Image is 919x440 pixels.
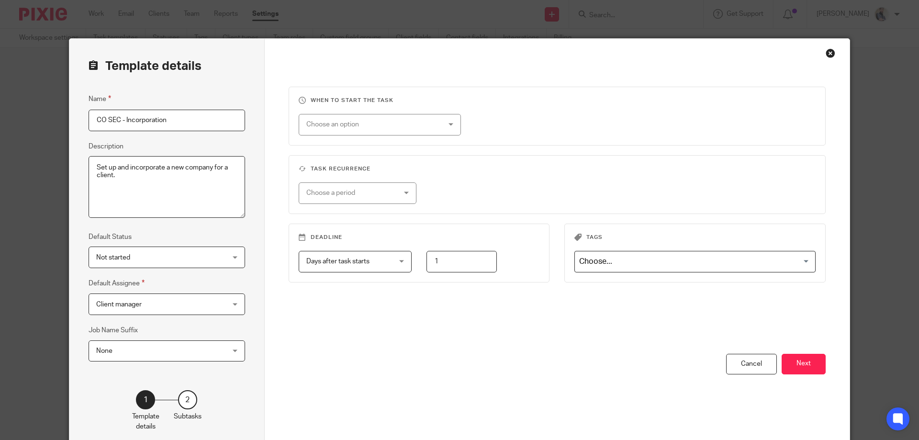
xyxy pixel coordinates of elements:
[96,348,112,354] span: None
[306,258,370,265] span: Days after task starts
[136,390,155,409] div: 1
[782,354,826,374] button: Next
[299,234,540,241] h3: Deadline
[89,232,132,242] label: Default Status
[174,412,202,421] p: Subtasks
[96,254,130,261] span: Not started
[96,301,142,308] span: Client manager
[89,93,111,104] label: Name
[89,278,145,289] label: Default Assignee
[576,253,810,270] input: Search for option
[306,114,430,135] div: Choose an option
[89,58,202,74] h2: Template details
[89,156,245,218] textarea: Set up and incorporate a new company for a client.
[89,326,138,335] label: Job Name Suffix
[726,354,777,374] div: Cancel
[574,234,816,241] h3: Tags
[299,165,816,173] h3: Task recurrence
[299,97,816,104] h3: When to start the task
[574,251,816,272] div: Search for option
[132,412,159,431] p: Template details
[306,183,394,203] div: Choose a period
[826,48,835,58] div: Close this dialog window
[178,390,197,409] div: 2
[89,142,123,151] label: Description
